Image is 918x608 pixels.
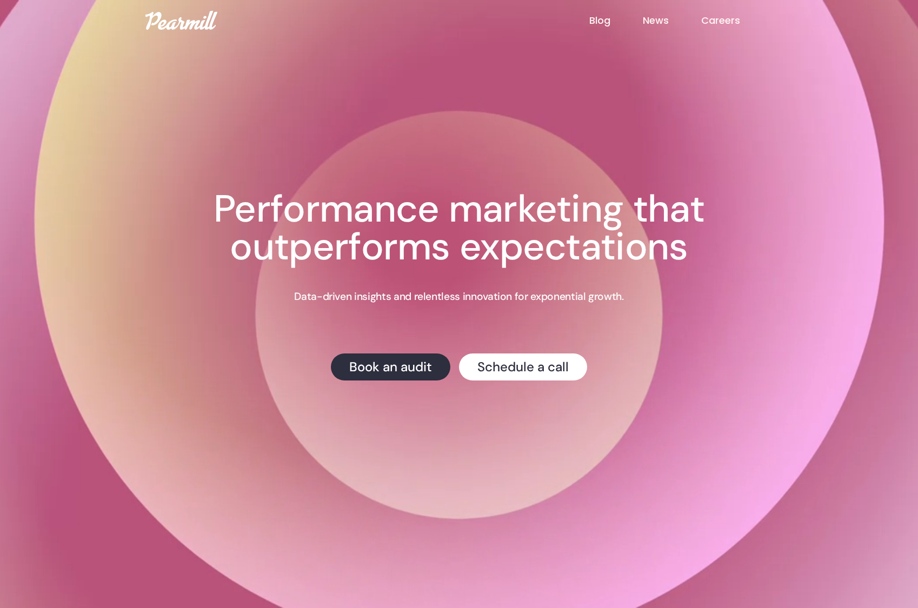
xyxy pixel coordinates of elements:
[294,290,623,304] p: Data-driven insights and relentless innovation for exponential growth.
[145,11,217,30] img: Pearmill logo
[156,190,762,266] h1: Performance marketing that outperforms expectations
[643,14,701,28] a: News
[331,353,450,380] a: Book an audit
[589,14,643,28] a: Blog
[459,353,587,380] a: Schedule a call
[701,14,773,28] a: Careers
